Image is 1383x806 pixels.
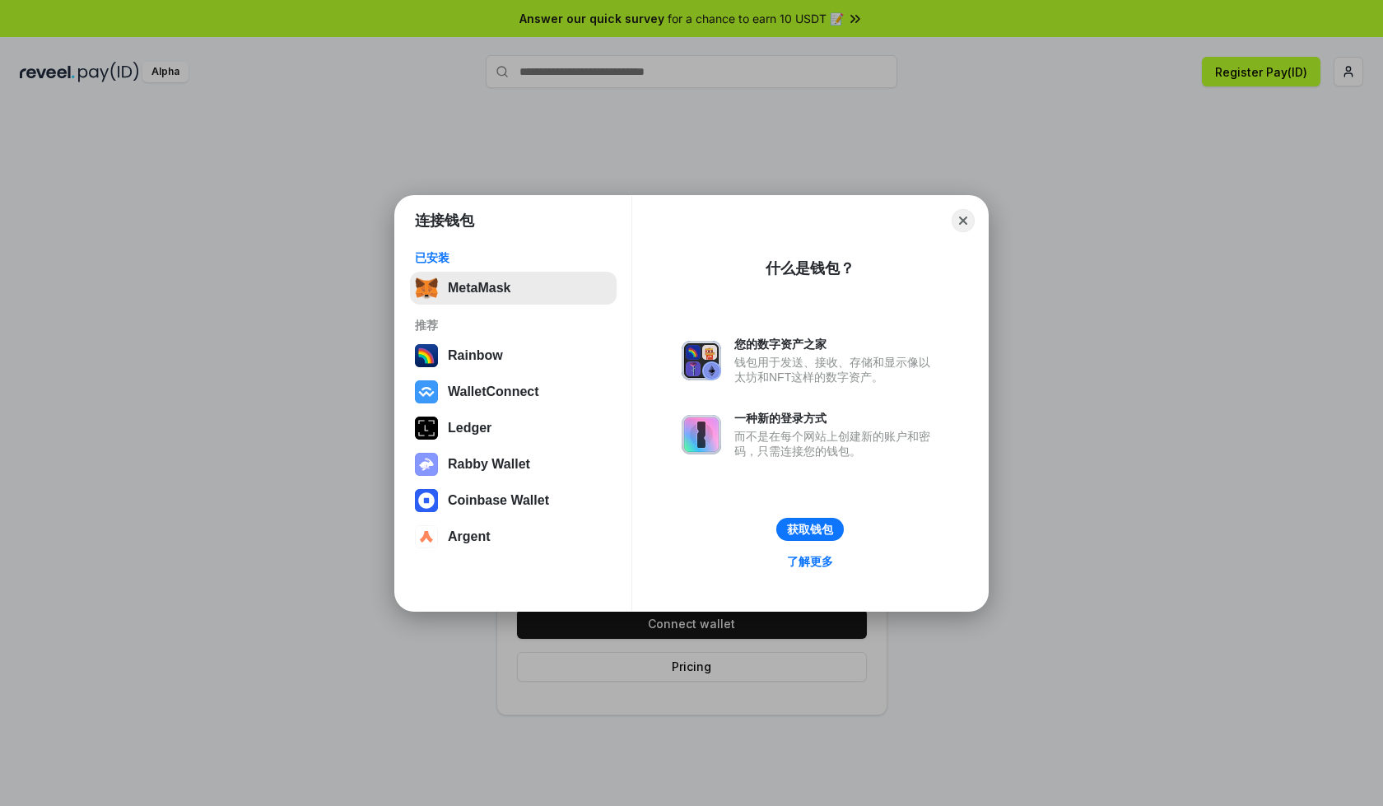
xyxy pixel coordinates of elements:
[410,339,617,372] button: Rainbow
[415,344,438,367] img: svg+xml,%3Csvg%20width%3D%22120%22%20height%3D%22120%22%20viewBox%3D%220%200%20120%20120%22%20fil...
[415,489,438,512] img: svg+xml,%3Csvg%20width%3D%2228%22%20height%3D%2228%22%20viewBox%3D%220%200%2028%2028%22%20fill%3D...
[410,484,617,517] button: Coinbase Wallet
[410,375,617,408] button: WalletConnect
[415,417,438,440] img: svg+xml,%3Csvg%20xmlns%3D%22http%3A%2F%2Fwww.w3.org%2F2000%2Fsvg%22%20width%3D%2228%22%20height%3...
[448,348,503,363] div: Rainbow
[415,318,612,333] div: 推荐
[448,421,491,436] div: Ledger
[776,518,844,541] button: 获取钱包
[448,281,510,296] div: MetaMask
[410,272,617,305] button: MetaMask
[448,457,530,472] div: Rabby Wallet
[415,211,474,231] h1: 连接钱包
[766,259,854,278] div: 什么是钱包？
[734,337,938,352] div: 您的数字资产之家
[410,520,617,553] button: Argent
[787,522,833,537] div: 获取钱包
[415,380,438,403] img: svg+xml,%3Csvg%20width%3D%2228%22%20height%3D%2228%22%20viewBox%3D%220%200%2028%2028%22%20fill%3D...
[734,429,938,459] div: 而不是在每个网站上创建新的账户和密码，只需连接您的钱包。
[448,384,539,399] div: WalletConnect
[734,411,938,426] div: 一种新的登录方式
[952,209,975,232] button: Close
[415,250,612,265] div: 已安装
[682,341,721,380] img: svg+xml,%3Csvg%20xmlns%3D%22http%3A%2F%2Fwww.w3.org%2F2000%2Fsvg%22%20fill%3D%22none%22%20viewBox...
[787,554,833,569] div: 了解更多
[415,277,438,300] img: svg+xml,%3Csvg%20fill%3D%22none%22%20height%3D%2233%22%20viewBox%3D%220%200%2035%2033%22%20width%...
[415,525,438,548] img: svg+xml,%3Csvg%20width%3D%2228%22%20height%3D%2228%22%20viewBox%3D%220%200%2028%2028%22%20fill%3D...
[734,355,938,384] div: 钱包用于发送、接收、存储和显示像以太坊和NFT这样的数字资产。
[777,551,843,572] a: 了解更多
[410,412,617,445] button: Ledger
[448,493,549,508] div: Coinbase Wallet
[410,448,617,481] button: Rabby Wallet
[415,453,438,476] img: svg+xml,%3Csvg%20xmlns%3D%22http%3A%2F%2Fwww.w3.org%2F2000%2Fsvg%22%20fill%3D%22none%22%20viewBox...
[682,415,721,454] img: svg+xml,%3Csvg%20xmlns%3D%22http%3A%2F%2Fwww.w3.org%2F2000%2Fsvg%22%20fill%3D%22none%22%20viewBox...
[448,529,491,544] div: Argent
